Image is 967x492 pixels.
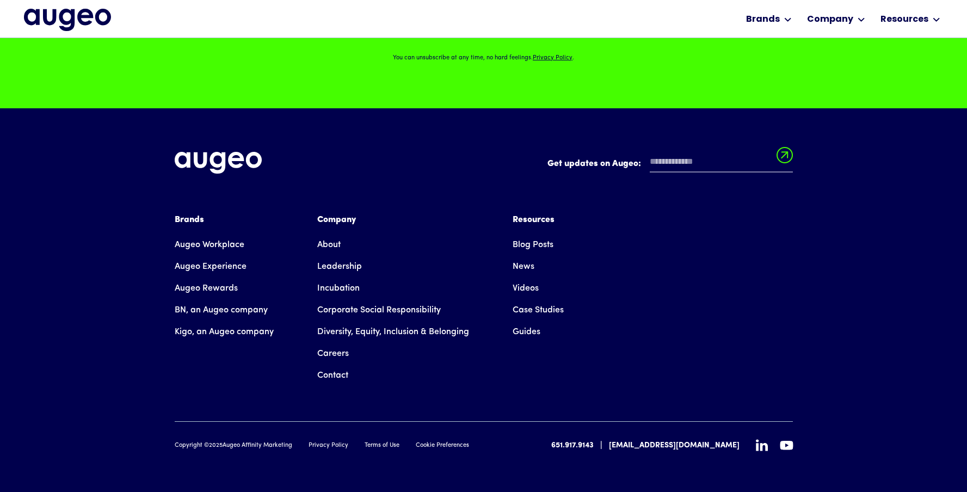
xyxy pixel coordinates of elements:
[513,321,540,343] a: Guides
[209,442,223,448] span: 2025
[317,213,469,226] div: Company
[513,234,553,256] a: Blog Posts
[547,152,793,178] form: Email Form
[175,321,274,343] a: Kigo, an Augeo company
[513,213,564,226] div: Resources
[317,234,341,256] a: About
[416,441,469,451] a: Cookie Preferences
[317,256,362,278] a: Leadership
[513,256,534,278] a: News
[175,152,262,174] img: Augeo's full logo in white.
[175,441,292,451] div: Copyright © Augeo Affinity Marketing
[746,13,780,26] div: Brands
[317,321,469,343] a: Diversity, Equity, Inclusion & Belonging
[317,278,360,299] a: Incubation
[777,147,793,170] input: Submit
[309,441,348,451] a: Privacy Policy
[317,343,349,365] a: Careers
[175,299,268,321] a: BN, an Augeo company
[317,365,348,386] a: Contact
[393,52,574,65] p: You can unsubscribe at any time, no hard feelings. .
[551,440,594,451] a: 651.917.9143
[513,278,539,299] a: Videos
[175,234,244,256] a: Augeo Workplace
[24,9,111,30] img: Augeo's full logo in midnight blue.
[513,299,564,321] a: Case Studies
[317,299,441,321] a: Corporate Social Responsibility
[533,55,572,61] a: Privacy Policy
[175,256,247,278] a: Augeo Experience
[24,9,111,30] a: home
[807,13,853,26] div: Company
[609,440,740,451] a: [EMAIL_ADDRESS][DOMAIN_NAME]
[547,157,641,170] label: Get updates on Augeo:
[175,278,238,299] a: Augeo Rewards
[365,441,399,451] a: Terms of Use
[880,13,928,26] div: Resources
[175,213,274,226] div: Brands
[600,439,602,452] div: |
